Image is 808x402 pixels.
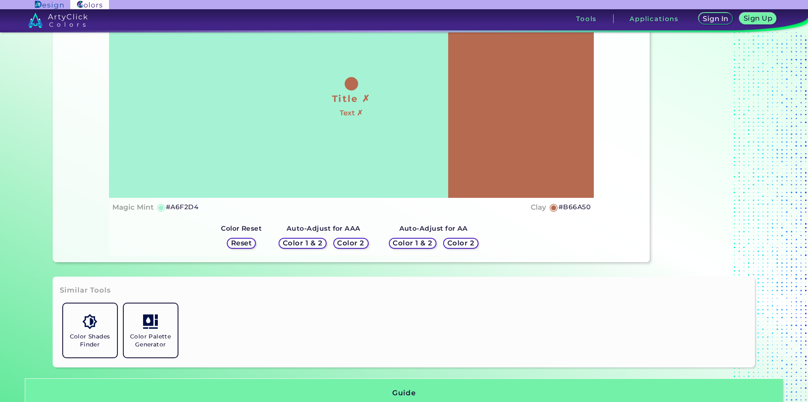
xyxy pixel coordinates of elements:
[449,240,473,246] h5: Color 2
[157,202,166,212] h5: ◉
[35,1,63,9] img: ArtyClick Design logo
[395,240,431,246] h5: Color 1 & 2
[700,13,731,24] a: Sign In
[630,16,679,22] h3: Applications
[704,16,727,22] h5: Sign In
[332,92,371,105] h1: Title ✗
[287,224,361,232] strong: Auto-Adjust for AAA
[232,240,251,246] h5: Reset
[166,202,198,213] h5: #A6F2D4
[399,224,468,232] strong: Auto-Adjust for AA
[745,15,771,21] h5: Sign Up
[576,16,597,22] h3: Tools
[284,240,320,246] h5: Color 1 & 2
[339,240,363,246] h5: Color 2
[60,300,120,361] a: Color Shades Finder
[549,202,558,212] h5: ◉
[221,224,262,232] strong: Color Reset
[531,201,546,213] h4: Clay
[392,388,415,398] h3: Guide
[558,202,590,213] h5: #B66A50
[60,285,111,296] h3: Similar Tools
[28,13,88,28] img: logo_artyclick_colors_white.svg
[82,314,97,329] img: icon_color_shades.svg
[120,300,181,361] a: Color Palette Generator
[143,314,158,329] img: icon_col_pal_col.svg
[66,333,114,349] h5: Color Shades Finder
[340,107,363,119] h4: Text ✗
[127,333,174,349] h5: Color Palette Generator
[741,13,774,24] a: Sign Up
[112,201,154,213] h4: Magic Mint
